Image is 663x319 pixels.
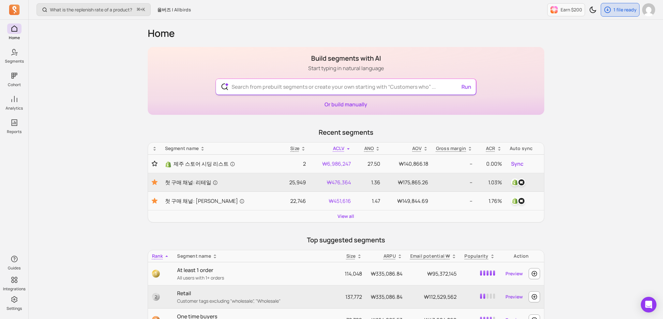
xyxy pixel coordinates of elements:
[486,145,495,152] p: ACR
[50,7,132,13] p: What is the replenish rate of a product?
[511,160,523,168] span: Sync
[642,3,655,16] img: avatar
[152,270,160,278] span: 1
[8,266,21,271] p: Guides
[371,270,402,277] span: ₩335,086.84
[410,253,450,259] p: Email potential ₩
[333,145,344,151] span: ACLV
[510,196,527,206] button: shopify_customer_tagklaviyo
[177,289,337,297] p: Retail
[165,178,276,186] a: 첫 구매 채널: 리테일
[359,197,381,205] p: 1.47
[613,7,637,13] p: 1 file ready
[511,197,519,205] img: shopify_customer_tag
[152,197,157,205] button: Toggle favorite
[148,235,544,245] p: Top suggested segments
[165,161,172,168] img: Shopify
[359,160,381,168] p: 27.50
[226,79,465,95] input: Search from prebuilt segments or create your own starting with “Customers who” ...
[510,145,540,152] div: Auto sync
[480,178,502,186] p: 1.03%
[152,178,157,186] button: Toggle favorite
[308,64,384,72] p: Start typing in natural language
[5,59,24,64] p: Segments
[37,3,151,16] button: What is the replenish rate of a product?⌘+K
[324,101,367,108] a: Or build manually
[359,178,381,186] p: 1.36
[338,213,354,220] a: View all
[436,197,473,205] p: --
[157,7,191,13] span: 올버즈 | Allbirds
[424,293,457,300] span: ₩112,529,562
[7,252,22,272] button: Guides
[459,80,474,93] button: Run
[284,178,306,186] p: 25,949
[436,160,473,168] p: --
[561,7,582,13] p: Earn $200
[284,160,306,168] p: 2
[165,178,218,186] span: 첫 구매 채널: 리테일
[346,253,355,259] span: Size
[308,54,384,63] h1: Build segments with AI
[137,6,145,13] span: +
[503,253,540,259] div: Action
[8,82,21,87] p: Cohort
[177,253,337,259] div: Segment name
[388,197,428,205] p: ₩149,844.69
[503,291,525,303] a: Preview
[503,268,525,280] a: Preview
[314,197,351,205] p: ₩451,616
[137,6,140,14] kbd: ⌘
[314,160,351,168] p: ₩6,986,247
[586,3,599,16] button: Toggle dark mode
[165,145,276,152] div: Segment name
[345,293,362,300] span: 137,772
[518,178,525,186] img: klaviyo
[371,293,402,300] span: ₩335,086.84
[152,293,160,301] span: 2
[165,197,276,205] a: 첫 구매 채널: [PERSON_NAME]
[547,3,585,16] button: Earn $200
[427,270,457,277] span: ₩95,372,145
[436,178,473,186] p: --
[436,145,466,152] p: Gross margin
[148,128,544,137] p: Recent segments
[143,7,145,12] kbd: K
[153,4,195,16] button: 올버즈 | Allbirds
[177,298,337,304] p: Customer tags excluding "wholesale", "Wholesale"
[388,160,428,168] p: ₩140,866.18
[510,177,527,188] button: shopify_customer_tagklaviyo
[148,27,544,39] h1: Home
[384,253,396,259] p: ARPU
[388,178,428,186] p: ₩175,865.26
[464,253,488,259] p: Popularity
[6,106,23,111] p: Analytics
[9,35,20,40] p: Home
[284,197,306,205] p: 22,746
[7,306,22,311] p: Settings
[290,145,299,151] span: Size
[152,253,163,259] span: Rank
[480,160,502,168] p: 0.00%
[314,178,351,186] p: ₩476,364
[641,297,656,312] div: Open Intercom Messenger
[412,145,422,152] p: AOV
[510,159,525,169] button: Sync
[152,160,157,167] button: Toggle favorite
[177,275,337,281] p: All users with 1+ orders
[511,178,519,186] img: shopify_customer_tag
[173,160,235,168] span: 제주 스토어 시딩 리스트
[165,197,245,205] span: 첫 구매 채널: [PERSON_NAME]
[601,3,640,17] button: 1 file ready
[7,129,22,134] p: Reports
[165,160,276,168] a: Shopify제주 스토어 시딩 리스트
[177,266,337,274] p: At least 1 order
[480,197,502,205] p: 1.76%
[364,145,374,151] span: ANO
[518,197,525,205] img: klaviyo
[3,286,25,292] p: Integrations
[345,270,362,277] span: 114,048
